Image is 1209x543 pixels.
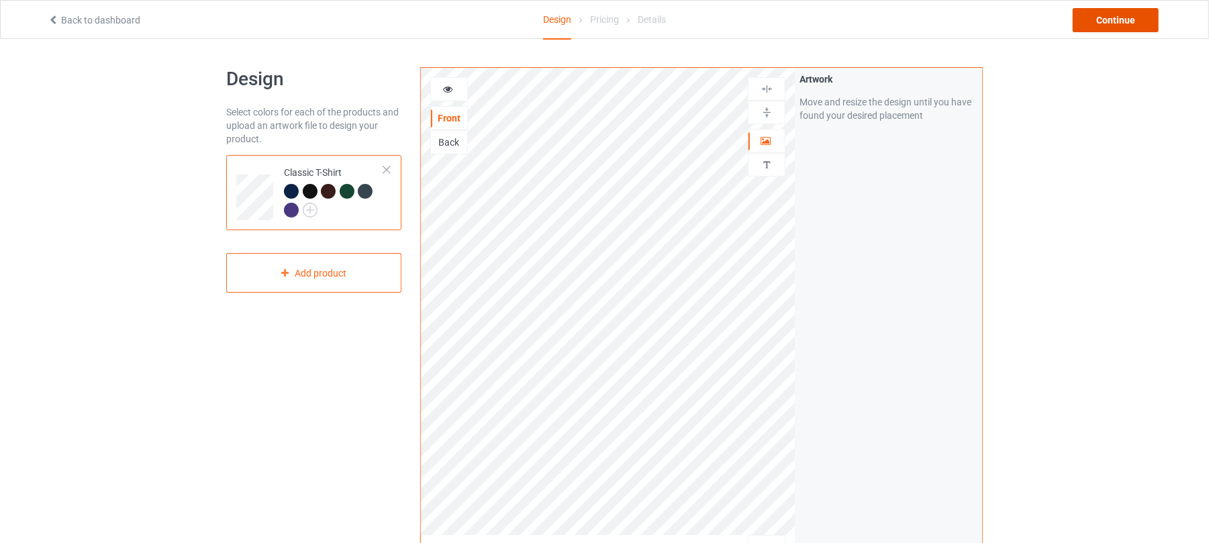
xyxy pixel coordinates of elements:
div: Back [431,136,467,149]
div: Classic T-Shirt [284,166,384,216]
img: svg%3E%0A [761,106,773,119]
div: Classic T-Shirt [226,155,401,230]
div: Artwork [800,72,977,86]
div: Select colors for each of the products and upload an artwork file to design your product. [226,105,401,146]
img: svg%3E%0A [761,158,773,171]
div: Add product [226,253,401,293]
a: Back to dashboard [48,15,140,26]
img: svg%3E%0A [761,83,773,95]
div: Front [431,111,467,125]
div: Details [638,1,666,38]
img: svg+xml;base64,PD94bWwgdmVyc2lvbj0iMS4wIiBlbmNvZGluZz0iVVRGLTgiPz4KPHN2ZyB3aWR0aD0iMjJweCIgaGVpZ2... [303,203,318,217]
div: Pricing [590,1,619,38]
h1: Design [226,67,401,91]
div: Design [543,1,571,40]
div: Move and resize the design until you have found your desired placement [800,95,977,122]
div: Continue [1073,8,1159,32]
